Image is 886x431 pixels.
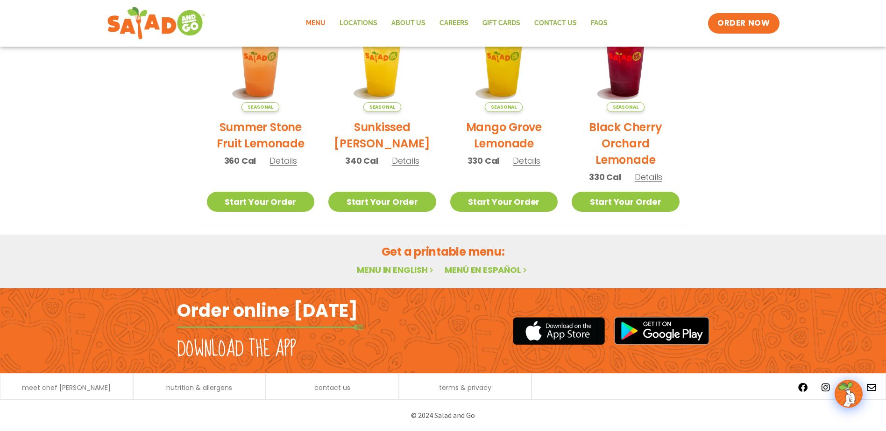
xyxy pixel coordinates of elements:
[635,171,662,183] span: Details
[177,325,364,330] img: fork
[392,155,419,167] span: Details
[513,316,605,346] img: appstore
[177,336,296,362] h2: Download the app
[333,13,384,34] a: Locations
[527,13,584,34] a: Contact Us
[182,409,705,422] p: © 2024 Salad and Go
[475,13,527,34] a: GIFT CARDS
[166,384,232,391] a: nutrition & allergens
[708,13,779,34] a: ORDER NOW
[450,192,558,212] a: Start Your Order
[439,384,491,391] a: terms & privacy
[328,119,436,152] h2: Sunkissed [PERSON_NAME]
[485,102,523,112] span: Seasonal
[299,13,333,34] a: Menu
[345,154,378,167] span: 340 Cal
[363,102,401,112] span: Seasonal
[314,384,350,391] a: contact us
[107,5,206,42] img: new-SAG-logo-768×292
[299,13,615,34] nav: Menu
[269,155,297,167] span: Details
[584,13,615,34] a: FAQs
[22,384,111,391] a: meet chef [PERSON_NAME]
[384,13,432,34] a: About Us
[513,155,540,167] span: Details
[328,5,436,112] img: Product photo for Sunkissed Yuzu Lemonade
[572,192,680,212] a: Start Your Order
[607,102,645,112] span: Seasonal
[200,243,687,260] h2: Get a printable menu:
[328,192,436,212] a: Start Your Order
[207,192,315,212] a: Start Your Order
[224,154,256,167] span: 360 Cal
[450,5,558,112] img: Product photo for Mango Grove Lemonade
[450,119,558,152] h2: Mango Grove Lemonade
[432,13,475,34] a: Careers
[207,119,315,152] h2: Summer Stone Fruit Lemonade
[357,264,435,276] a: Menu in English
[207,5,315,112] img: Product photo for Summer Stone Fruit Lemonade
[589,171,621,183] span: 330 Cal
[614,317,709,345] img: google_play
[177,299,358,322] h2: Order online [DATE]
[836,381,862,407] img: wpChatIcon
[445,264,529,276] a: Menú en español
[572,119,680,168] h2: Black Cherry Orchard Lemonade
[572,5,680,112] img: Product photo for Black Cherry Orchard Lemonade
[241,102,279,112] span: Seasonal
[717,18,770,29] span: ORDER NOW
[468,154,500,167] span: 330 Cal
